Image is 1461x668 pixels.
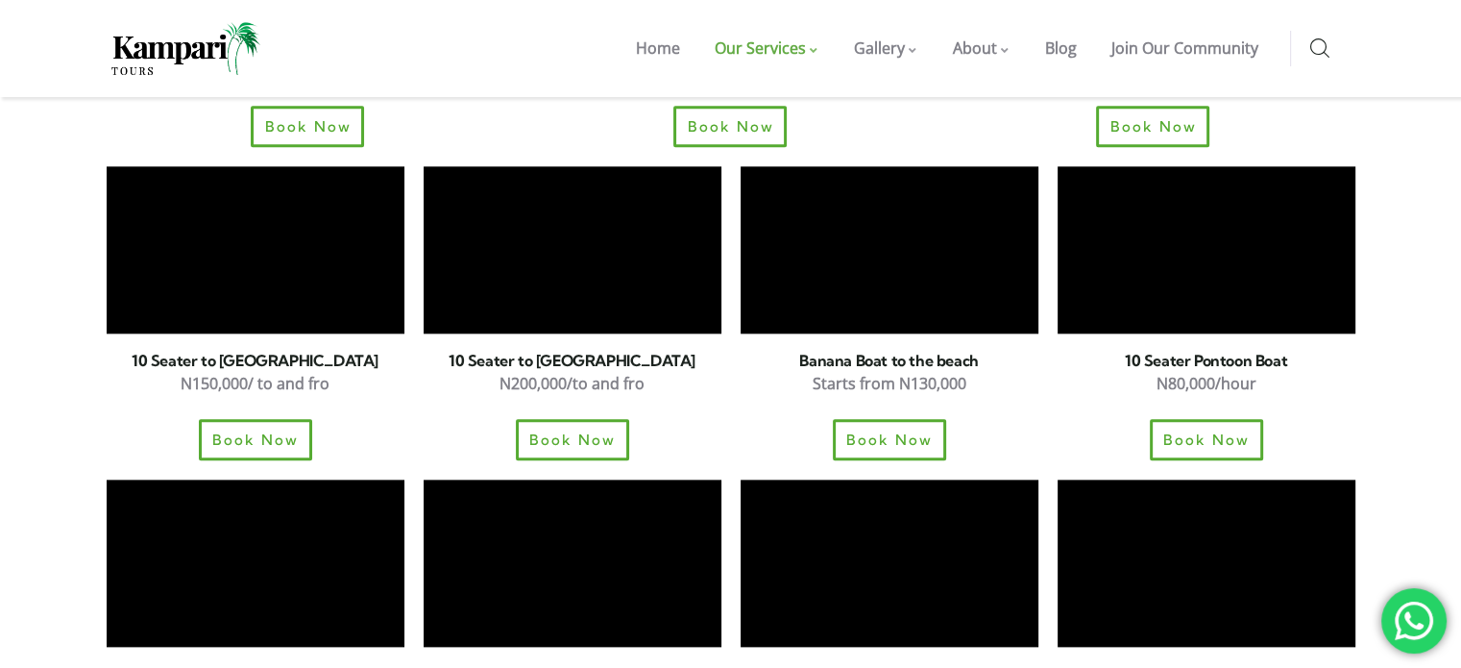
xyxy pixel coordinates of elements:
a: Book Now [199,419,312,460]
p: N200,000/to and fro [424,370,721,398]
span: Join Our Community [1111,37,1258,59]
iframe: 10 seater yatch [107,480,404,647]
iframe: To enrich screen reader interactions, please activate Accessibility in Grammarly extension settings [1058,166,1355,334]
span: Home [636,37,680,59]
p: Starts from N130,000 [741,370,1038,398]
span: Gallery [854,37,905,59]
a: Book Now [673,106,787,147]
h6: 10 Seater to [GEOGRAPHIC_DATA] [424,353,721,368]
iframe: I took a boat ride to light house beach house at Tarkwa bay [424,166,721,334]
h6: Banana Boat to the beach [741,353,1038,368]
span: Book Now [529,433,616,447]
iframe: 15 seater groove yatch cruise [424,480,721,647]
iframe: 15 seater yatch- 2 hours minimum [741,480,1038,647]
p: N150,000/ to and fro [107,370,404,398]
h6: 10 Seater to [GEOGRAPHIC_DATA]​ [107,353,404,368]
span: Book Now [212,433,299,447]
span: Book Now [846,433,933,447]
span: Our Services [715,37,806,59]
iframe: 10 seater boat [107,166,404,334]
p: N80,000/hour [1058,370,1355,398]
a: Book Now [833,419,946,460]
div: 'Get [1381,588,1447,654]
a: Book Now [516,419,629,460]
span: Book Now [264,119,351,134]
span: About [953,37,997,59]
a: Book Now [1096,106,1209,147]
span: Book Now [1163,433,1250,447]
iframe: 15 seater boat [1058,480,1355,647]
h6: 10 Seater Pontoon Boat [1058,353,1355,368]
a: Book Now [251,106,364,147]
span: Book Now [687,119,773,134]
span: Blog [1045,37,1077,59]
iframe: Banana boats in Lagos to tarkwa bay, Ilashe beach house, Badagry and Benin republic. [741,166,1038,334]
img: Home [111,22,260,75]
a: Book Now [1150,419,1263,460]
span: Book Now [1109,119,1196,134]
